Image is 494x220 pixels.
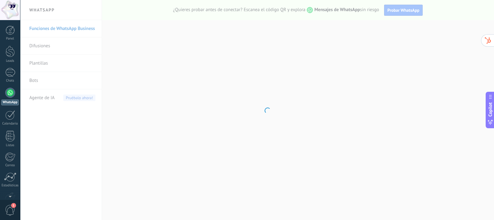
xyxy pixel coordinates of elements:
div: Correo [1,163,19,167]
div: Chats [1,79,19,83]
div: Listas [1,143,19,147]
div: Estadísticas [1,184,19,188]
div: Leads [1,59,19,63]
span: Copilot [487,103,493,117]
span: 1 [11,203,16,208]
div: Calendario [1,122,19,126]
div: Panel [1,37,19,41]
div: WhatsApp [1,99,19,105]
